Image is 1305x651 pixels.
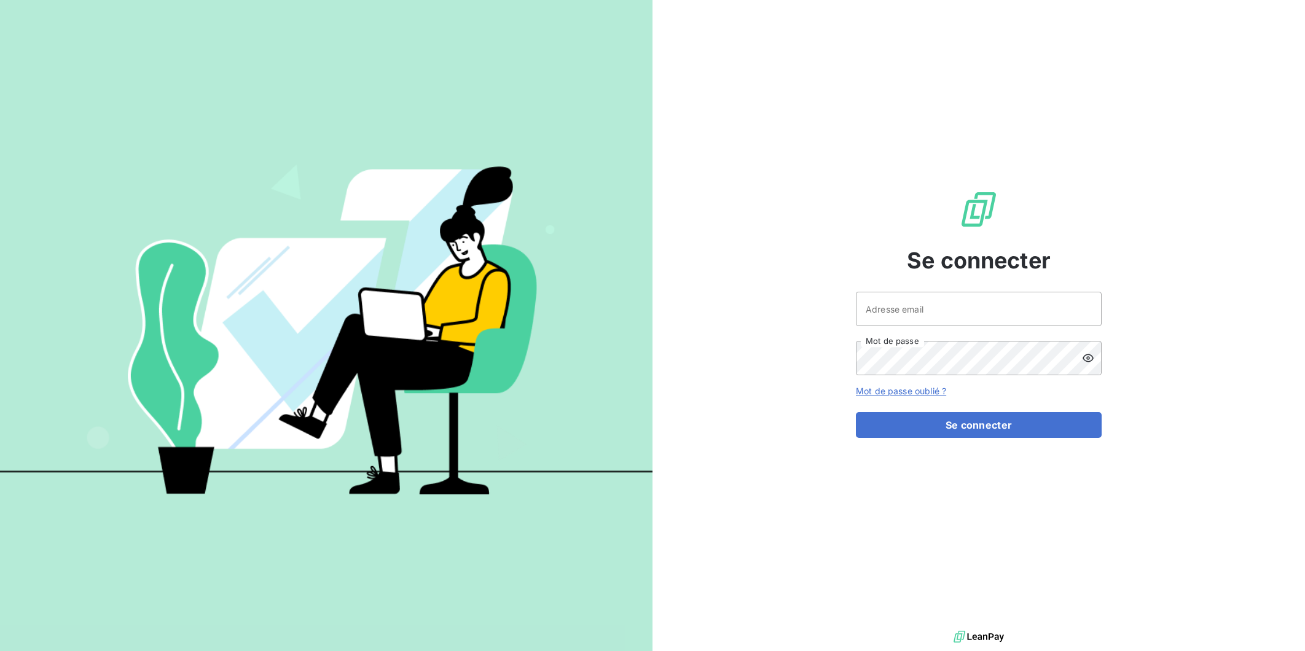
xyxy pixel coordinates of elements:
[856,292,1102,326] input: placeholder
[907,244,1051,277] span: Se connecter
[954,628,1004,646] img: logo
[856,386,946,396] a: Mot de passe oublié ?
[959,190,998,229] img: Logo LeanPay
[856,412,1102,438] button: Se connecter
